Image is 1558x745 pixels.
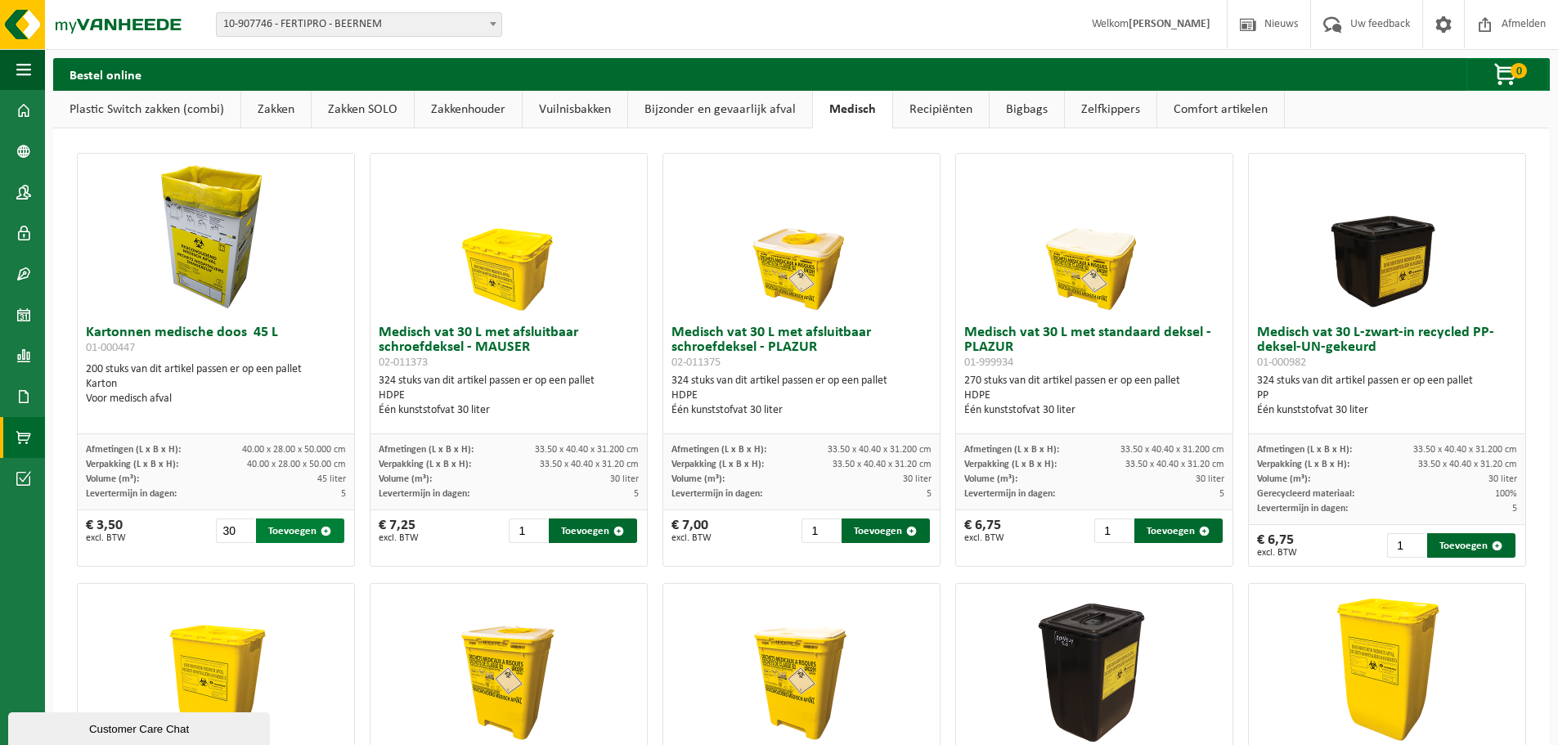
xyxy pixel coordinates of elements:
[1257,533,1297,558] div: € 6,75
[379,445,474,455] span: Afmetingen (L x B x H):
[842,518,930,543] button: Toevoegen
[964,357,1013,369] span: 01-999934
[341,489,346,499] span: 5
[379,518,419,543] div: € 7,25
[1387,533,1426,558] input: 1
[671,489,762,499] span: Levertermijn in dagen:
[1134,518,1223,543] button: Toevoegen
[86,489,177,499] span: Levertermijn in dagen:
[86,518,126,543] div: € 3,50
[964,445,1059,455] span: Afmetingen (L x B x H):
[1125,460,1224,469] span: 33.50 x 40.40 x 31.20 cm
[86,474,139,484] span: Volume (m³):
[634,489,639,499] span: 5
[1157,91,1284,128] a: Comfort artikelen
[86,445,181,455] span: Afmetingen (L x B x H):
[671,325,932,370] h3: Medisch vat 30 L met afsluitbaar schroefdeksel - PLAZUR
[1257,548,1297,558] span: excl. BTW
[828,445,932,455] span: 33.50 x 40.40 x 31.200 cm
[964,374,1224,418] div: 270 stuks van dit artikel passen er op een pallet
[1512,504,1517,514] span: 5
[927,489,932,499] span: 5
[1129,18,1210,30] strong: [PERSON_NAME]
[1094,518,1133,543] input: 1
[53,58,158,90] h2: Bestel online
[8,709,273,745] iframe: chat widget
[86,325,346,358] h3: Kartonnen medische doos 45 L
[1488,474,1517,484] span: 30 liter
[1466,58,1548,91] button: 0
[1413,445,1517,455] span: 33.50 x 40.40 x 31.200 cm
[379,374,639,418] div: 324 stuks van dit artikel passen er op een pallet
[1257,474,1310,484] span: Volume (m³):
[671,533,712,543] span: excl. BTW
[964,474,1017,484] span: Volume (m³):
[86,362,346,406] div: 200 stuks van dit artikel passen er op een pallet
[610,474,639,484] span: 30 liter
[964,403,1224,418] div: Één kunststofvat 30 liter
[535,445,639,455] span: 33.50 x 40.40 x 31.200 cm
[379,533,419,543] span: excl. BTW
[964,518,1004,543] div: € 6,75
[379,357,428,369] span: 02-011373
[990,91,1064,128] a: Bigbags
[720,154,883,317] img: 02-011375
[217,13,501,36] span: 10-907746 - FERTIPRO - BEERNEM
[415,91,522,128] a: Zakkenhouder
[671,445,766,455] span: Afmetingen (L x B x H):
[1219,489,1224,499] span: 5
[671,403,932,418] div: Één kunststofvat 30 liter
[86,377,346,392] div: Karton
[509,518,547,543] input: 1
[86,460,178,469] span: Verpakking (L x B x H):
[1257,445,1352,455] span: Afmetingen (L x B x H):
[86,392,346,406] div: Voor medisch afval
[317,474,346,484] span: 45 liter
[671,518,712,543] div: € 7,00
[379,403,639,418] div: Één kunststofvat 30 liter
[1257,403,1517,418] div: Één kunststofvat 30 liter
[1257,489,1354,499] span: Gerecycleerd materiaal:
[86,533,126,543] span: excl. BTW
[1511,63,1527,79] span: 0
[53,91,240,128] a: Plastic Switch zakken (combi)
[903,474,932,484] span: 30 liter
[134,154,298,317] img: 01-000447
[964,460,1057,469] span: Verpakking (L x B x H):
[312,91,414,128] a: Zakken SOLO
[241,91,311,128] a: Zakken
[1257,374,1517,418] div: 324 stuks van dit artikel passen er op een pallet
[1012,154,1176,317] img: 01-999934
[1427,533,1515,558] button: Toevoegen
[379,325,639,370] h3: Medisch vat 30 L met afsluitbaar schroefdeksel - MAUSER
[964,325,1224,370] h3: Medisch vat 30 L met standaard deksel - PLAZUR
[540,460,639,469] span: 33.50 x 40.40 x 31.20 cm
[1257,388,1517,403] div: PP
[801,518,840,543] input: 1
[379,388,639,403] div: HDPE
[1065,91,1156,128] a: Zelfkippers
[671,374,932,418] div: 324 stuks van dit artikel passen er op een pallet
[242,445,346,455] span: 40.00 x 28.00 x 50.000 cm
[247,460,346,469] span: 40.00 x 28.00 x 50.00 cm
[893,91,989,128] a: Recipiënten
[86,342,135,354] span: 01-000447
[379,474,432,484] span: Volume (m³):
[1257,504,1348,514] span: Levertermijn in dagen:
[256,518,344,543] button: Toevoegen
[671,460,764,469] span: Verpakking (L x B x H):
[671,357,721,369] span: 02-011375
[1257,460,1349,469] span: Verpakking (L x B x H):
[549,518,637,543] button: Toevoegen
[379,460,471,469] span: Verpakking (L x B x H):
[379,489,469,499] span: Levertermijn in dagen:
[523,91,627,128] a: Vuilnisbakken
[216,518,254,543] input: 1
[1495,489,1517,499] span: 100%
[1257,357,1306,369] span: 01-000982
[1196,474,1224,484] span: 30 liter
[964,533,1004,543] span: excl. BTW
[427,154,590,317] img: 02-011373
[628,91,812,128] a: Bijzonder en gevaarlijk afval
